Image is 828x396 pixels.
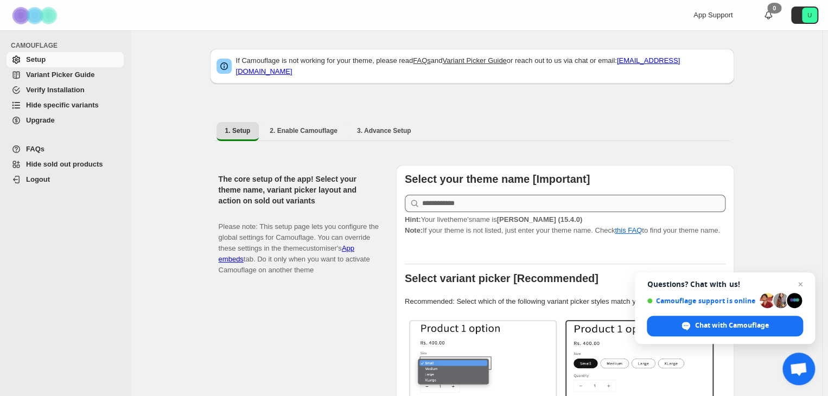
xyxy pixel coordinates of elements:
[807,12,812,18] text: U
[413,56,431,65] a: FAQs
[767,3,781,14] div: 0
[26,160,103,168] span: Hide sold out products
[405,296,725,307] p: Recommended: Select which of the following variant picker styles match your theme.
[7,142,124,157] a: FAQs
[219,210,379,276] p: Please note: This setup page lets you configure the global settings for Camouflage. You can overr...
[7,82,124,98] a: Verify Installation
[405,215,421,223] strong: Hint:
[357,126,411,135] span: 3. Advance Setup
[782,353,815,385] a: Open chat
[7,172,124,187] a: Logout
[791,7,818,24] button: Avatar with initials U
[405,272,598,284] b: Select variant picker [Recommended]
[763,10,774,21] a: 0
[270,126,337,135] span: 2. Enable Camouflage
[647,280,803,289] span: Questions? Chat with us!
[496,215,582,223] strong: [PERSON_NAME] (15.4.0)
[405,173,590,185] b: Select your theme name [Important]
[26,116,55,124] span: Upgrade
[802,8,817,23] span: Avatar with initials U
[26,71,94,79] span: Variant Picker Guide
[26,145,44,153] span: FAQs
[7,113,124,128] a: Upgrade
[26,55,46,63] span: Setup
[647,297,756,305] span: Camouflage support is online
[7,98,124,113] a: Hide specific variants
[693,11,733,19] span: App Support
[405,226,423,234] strong: Note:
[615,226,642,234] a: this FAQ
[26,86,85,94] span: Verify Installation
[442,56,506,65] a: Variant Picker Guide
[11,41,125,50] span: CAMOUFLAGE
[405,215,582,223] span: Your live theme's name is
[236,55,728,77] p: If Camouflage is not working for your theme, please read and or reach out to us via chat or email:
[7,52,124,67] a: Setup
[405,214,725,236] p: If your theme is not listed, just enter your theme name. Check to find your theme name.
[7,157,124,172] a: Hide sold out products
[26,101,99,109] span: Hide specific variants
[647,316,803,336] span: Chat with Camouflage
[219,174,379,206] h2: The core setup of the app! Select your theme name, variant picker layout and action on sold out v...
[26,175,50,183] span: Logout
[7,67,124,82] a: Variant Picker Guide
[9,1,63,30] img: Camouflage
[695,321,769,330] span: Chat with Camouflage
[225,126,251,135] span: 1. Setup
